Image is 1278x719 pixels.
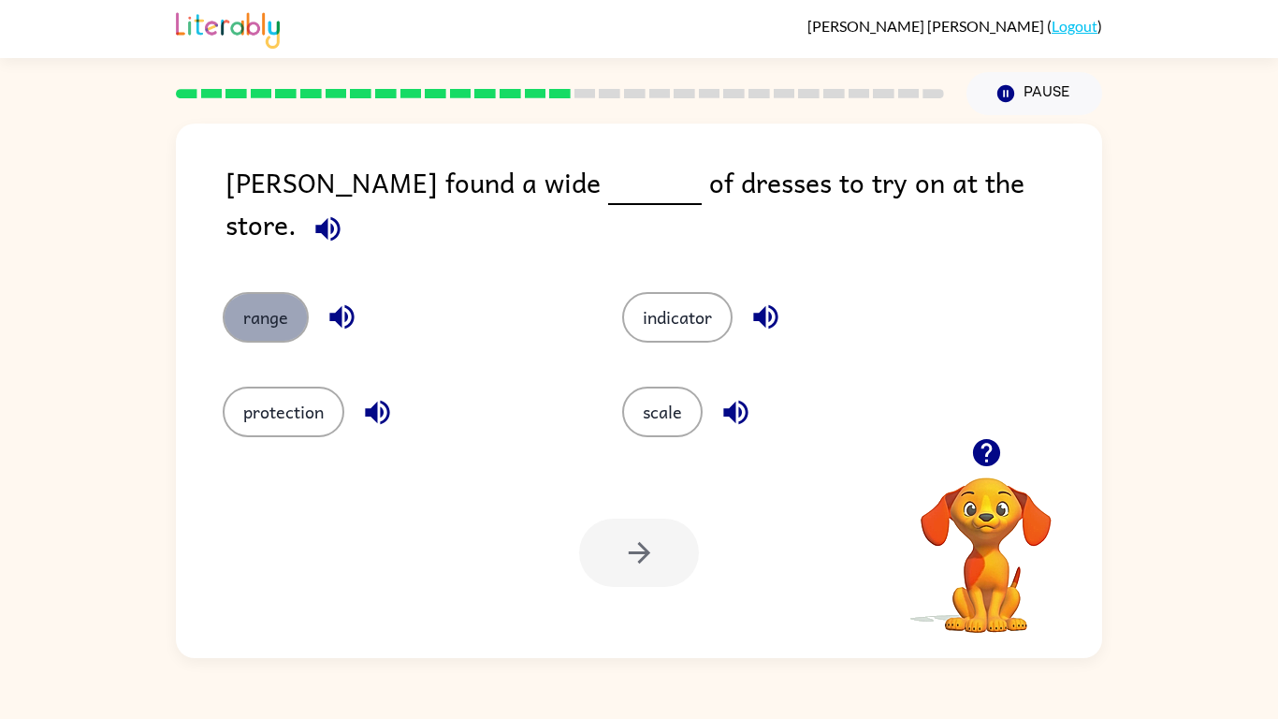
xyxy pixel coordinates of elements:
[225,161,1102,255] div: [PERSON_NAME] found a wide of dresses to try on at the store.
[1052,17,1097,35] a: Logout
[966,72,1102,115] button: Pause
[176,7,280,49] img: Literably
[223,387,344,437] button: protection
[893,448,1080,636] video: Your browser must support playing .mp4 files to use Literably. Please try using another browser.
[223,292,309,343] button: range
[807,17,1047,35] span: [PERSON_NAME] [PERSON_NAME]
[622,387,703,437] button: scale
[807,17,1102,35] div: ( )
[622,292,733,343] button: indicator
